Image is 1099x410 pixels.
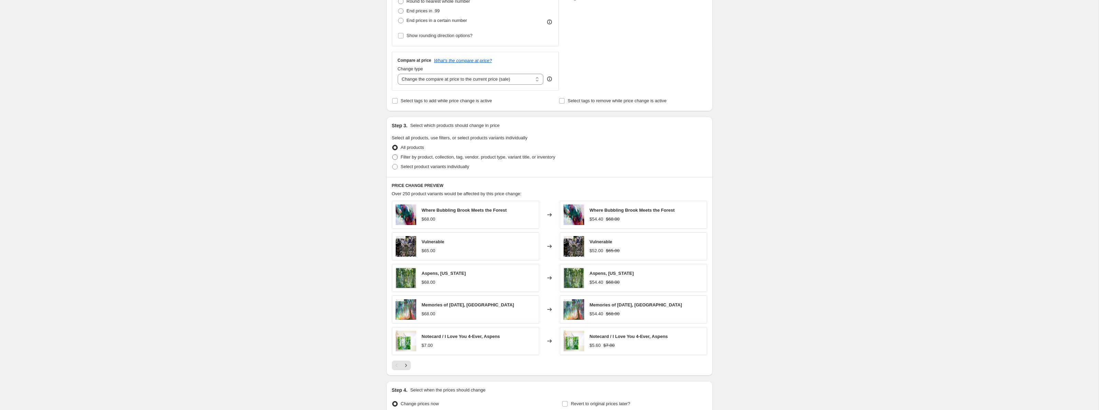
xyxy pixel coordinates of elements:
[590,216,603,223] div: $54.40
[606,247,620,254] strike: $65.00
[401,98,492,103] span: Select tags to add while price change is active
[407,18,467,23] span: End prices in a certain number
[410,122,499,129] p: Select which products should change in price
[422,271,466,276] span: Aspens, [US_STATE]
[422,342,433,349] div: $7.00
[546,75,553,82] div: help
[401,164,469,169] span: Select product variants individually
[401,154,555,160] span: Filter by product, collection, tag, vendor, product type, variant title, or inventory
[422,247,435,254] div: $65.00
[590,208,675,213] span: Where Bubbling Brook Meets the Forest
[606,311,620,317] strike: $68.00
[407,8,440,13] span: End prices in .99
[606,279,620,286] strike: $68.00
[434,58,492,63] button: What's the compare at price?
[422,216,435,223] div: $68.00
[590,247,603,254] div: $52.00
[422,239,444,244] span: Vulnerable
[590,311,603,317] div: $54.40
[422,302,514,307] span: Memories of [DATE], [GEOGRAPHIC_DATA]
[398,66,423,71] span: Change type
[407,33,473,38] span: Show rounding direction options?
[590,342,601,349] div: $5.60
[392,135,528,140] span: Select all products, use filters, or select products variants individually
[564,204,584,225] img: MajaGeorgiouPrints-36_80x.jpg
[590,302,682,307] span: Memories of [DATE], [GEOGRAPHIC_DATA]
[392,183,707,188] h6: PRICE CHANGE PREVIEW
[422,208,507,213] span: Where Bubbling Brook Meets the Forest
[590,239,612,244] span: Vulnerable
[590,279,603,286] div: $54.40
[564,331,584,351] img: Maja_Georgiou_10-15_80x.jpg
[590,271,634,276] span: Aspens, [US_STATE]
[603,342,615,349] strike: $7.00
[401,145,424,150] span: All products
[590,334,668,339] span: Notecard / I Love You 4-Ever, Aspens
[422,279,435,286] div: $68.00
[410,387,485,394] p: Select when the prices should change
[396,268,416,288] img: 28CCA640-5C61-44D1-BC41-4533A5956727_80x.jpg
[564,268,584,288] img: 28CCA640-5C61-44D1-BC41-4533A5956727_80x.jpg
[401,361,411,370] button: Next
[571,401,630,406] span: Revert to original prices later?
[392,361,411,370] nav: Pagination
[568,98,667,103] span: Select tags to remove while price change is active
[606,216,620,223] strike: $68.00
[392,387,408,394] h2: Step 4.
[564,236,584,257] img: LASTBSLR9x12Vulnerablecopycopy_b31cc924-5eb9-4902-a179-ca318bd9518f_80x.jpg
[392,191,522,196] span: Over 250 product variants would be affected by this price change:
[398,58,431,63] h3: Compare at price
[401,401,439,406] span: Change prices now
[422,311,435,317] div: $68.00
[396,331,416,351] img: Maja_Georgiou_10-15_80x.jpg
[396,236,416,257] img: LASTBSLR9x12Vulnerablecopycopy_b31cc924-5eb9-4902-a179-ca318bd9518f_80x.jpg
[396,299,416,320] img: BSLRMemoriescopy_620bc5f4-8456-4416-b098-0e72ae43f23f_80x.jpg
[564,299,584,320] img: BSLRMemoriescopy_620bc5f4-8456-4416-b098-0e72ae43f23f_80x.jpg
[392,122,408,129] h2: Step 3.
[396,204,416,225] img: MajaGeorgiouPrints-36_80x.jpg
[422,334,500,339] span: Notecard / I Love You 4-Ever, Aspens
